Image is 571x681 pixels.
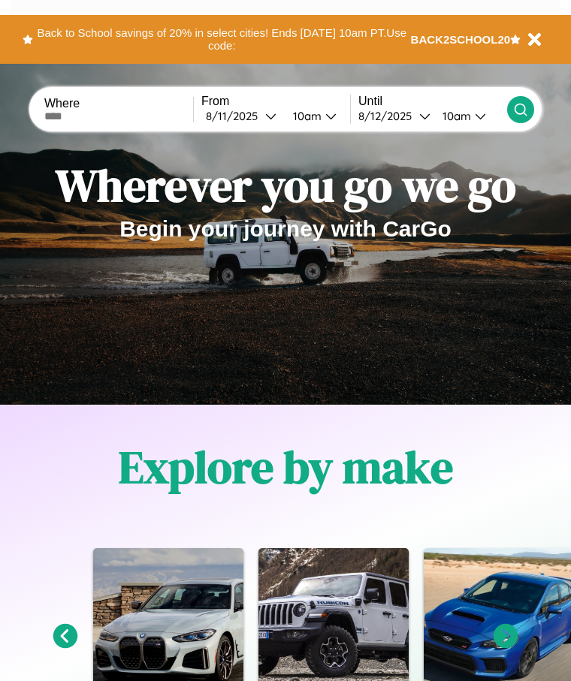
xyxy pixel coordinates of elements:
div: 10am [285,109,325,123]
button: Back to School savings of 20% in select cities! Ends [DATE] 10am PT.Use code: [33,23,411,56]
button: 10am [431,108,507,124]
label: Until [358,95,507,108]
label: Where [44,97,193,110]
b: BACK2SCHOOL20 [411,33,511,46]
button: 10am [281,108,350,124]
div: 8 / 12 / 2025 [358,109,419,123]
h1: Explore by make [119,436,453,498]
label: From [201,95,350,108]
div: 10am [435,109,475,123]
button: 8/11/2025 [201,108,281,124]
div: 8 / 11 / 2025 [206,109,265,123]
